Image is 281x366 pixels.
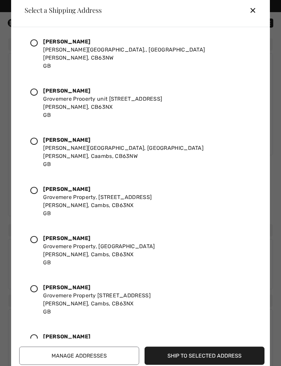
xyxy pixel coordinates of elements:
[43,185,152,217] div: Grovemere Property, [STREET_ADDRESS] [PERSON_NAME], Cambs, CB63NX GB
[19,346,139,365] button: Manage Addresses
[43,234,155,266] div: Grovemere Property, [GEOGRAPHIC_DATA] [PERSON_NAME], Cambs, CB63NX GB
[43,136,204,168] div: [PERSON_NAME][GEOGRAPHIC_DATA], [GEOGRAPHIC_DATA] [PERSON_NAME], Caambs, CB63NW GB
[43,186,90,192] strong: [PERSON_NAME]
[43,87,162,119] div: Grovemere Prooerty unit [STREET_ADDRESS] [PERSON_NAME], CB63NX GB
[43,87,90,94] strong: [PERSON_NAME]
[43,37,205,70] div: [PERSON_NAME][GEOGRAPHIC_DATA],, [GEOGRAPHIC_DATA] [PERSON_NAME], CB63NW GB
[145,346,264,365] button: Ship to Selected Address
[43,283,151,315] div: Grovemere Property [STREET_ADDRESS] [PERSON_NAME], Cambs, CB63NX GB
[43,333,90,339] strong: [PERSON_NAME]
[43,136,90,143] strong: [PERSON_NAME]
[43,235,90,241] strong: [PERSON_NAME]
[249,3,262,17] div: ✕
[43,284,90,290] strong: [PERSON_NAME]
[43,38,90,44] strong: [PERSON_NAME]
[19,7,102,13] div: Select a Shipping Address
[43,332,152,365] div: Grovemere Property. [STREET_ADDRESS] [PERSON_NAME], Cambs, CB63NX GB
